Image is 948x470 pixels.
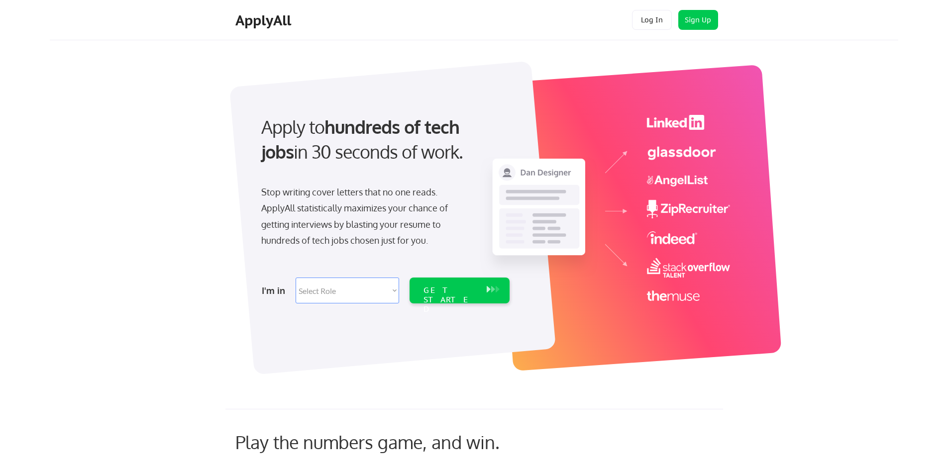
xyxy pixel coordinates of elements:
div: Play the numbers game, and win. [235,431,544,453]
div: Stop writing cover letters that no one reads. ApplyAll statistically maximizes your chance of get... [261,184,466,249]
div: Apply to in 30 seconds of work. [261,114,506,165]
div: I'm in [262,282,290,298]
button: Log In [632,10,672,30]
strong: hundreds of tech jobs [261,115,464,163]
div: GET STARTED [423,285,477,314]
button: Sign Up [678,10,718,30]
div: ApplyAll [235,12,294,29]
